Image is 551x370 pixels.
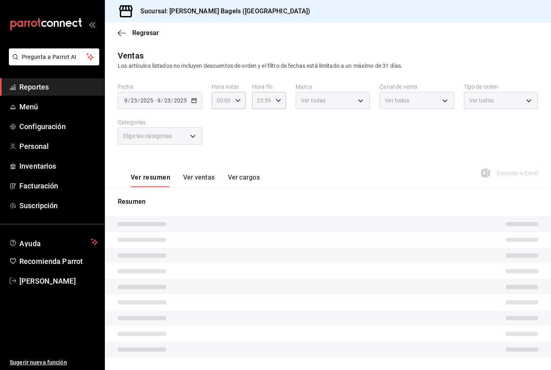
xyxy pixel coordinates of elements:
[296,84,370,90] label: Marca
[161,97,163,104] span: /
[19,141,98,152] span: Personal
[9,48,99,65] button: Pregunta a Parrot AI
[19,256,98,267] span: Recomienda Parrot
[140,97,154,104] input: ----
[154,97,156,104] span: -
[134,6,311,16] h3: Sucursal: [PERSON_NAME] Bagels ([GEOGRAPHIC_DATA])
[157,97,161,104] input: --
[10,358,98,367] span: Sugerir nueva función
[123,132,172,140] span: Elige las categorías
[183,174,215,187] button: Ver ventas
[171,97,173,104] span: /
[128,97,130,104] span: /
[19,82,98,92] span: Reportes
[469,96,494,105] span: Ver todos
[212,84,246,90] label: Hora inicio
[464,84,538,90] label: Tipo de orden
[118,84,202,90] label: Fecha
[19,237,88,247] span: Ayuda
[19,121,98,132] span: Configuración
[228,174,260,187] button: Ver cargos
[132,29,159,37] span: Regresar
[301,96,326,105] span: Ver todas
[118,29,159,37] button: Regresar
[19,161,98,171] span: Inventarios
[252,84,286,90] label: Hora fin
[118,50,144,62] div: Ventas
[380,84,454,90] label: Canal de venta
[138,97,140,104] span: /
[164,97,171,104] input: --
[124,97,128,104] input: --
[22,53,87,61] span: Pregunta a Parrot AI
[19,180,98,191] span: Facturación
[118,119,202,125] label: Categorías
[130,97,138,104] input: --
[131,174,260,187] div: navigation tabs
[385,96,409,105] span: Ver todos
[19,101,98,112] span: Menú
[19,200,98,211] span: Suscripción
[118,197,538,207] p: Resumen
[6,59,99,67] a: Pregunta a Parrot AI
[19,276,98,286] span: [PERSON_NAME]
[89,21,95,27] button: open_drawer_menu
[131,174,170,187] button: Ver resumen
[118,62,538,70] div: Los artículos listados no incluyen descuentos de orden y el filtro de fechas está limitado a un m...
[173,97,187,104] input: ----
